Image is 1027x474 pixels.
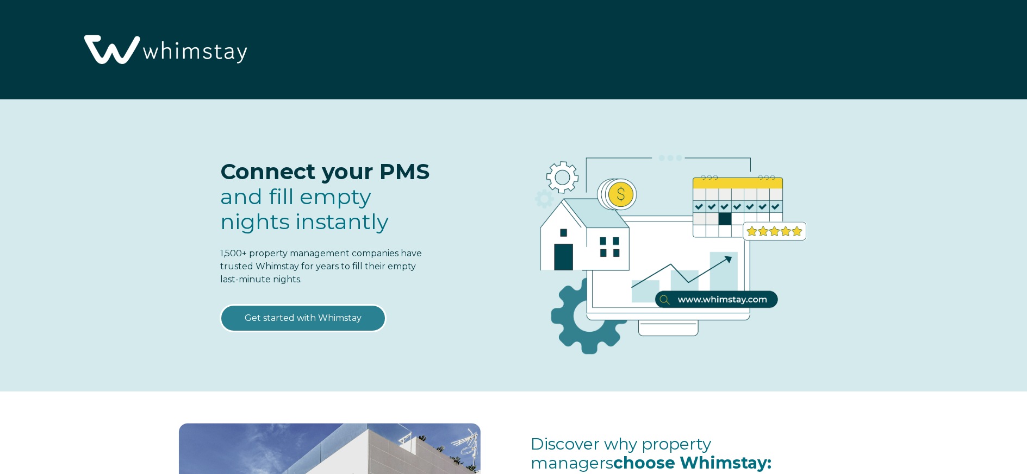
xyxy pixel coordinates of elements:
span: fill empty nights instantly [220,183,389,235]
a: Get started with Whimstay [220,305,386,332]
img: RBO Ilustrations-03 [473,121,856,372]
span: choose Whimstay: [613,453,771,473]
span: Discover why property managers [531,434,771,473]
img: Whimstay Logo-02 1 [76,5,252,96]
span: and [220,183,389,235]
span: 1,500+ property management companies have trusted Whimstay for years to fill their empty last-min... [220,248,422,285]
span: Connect your PMS [220,158,430,185]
